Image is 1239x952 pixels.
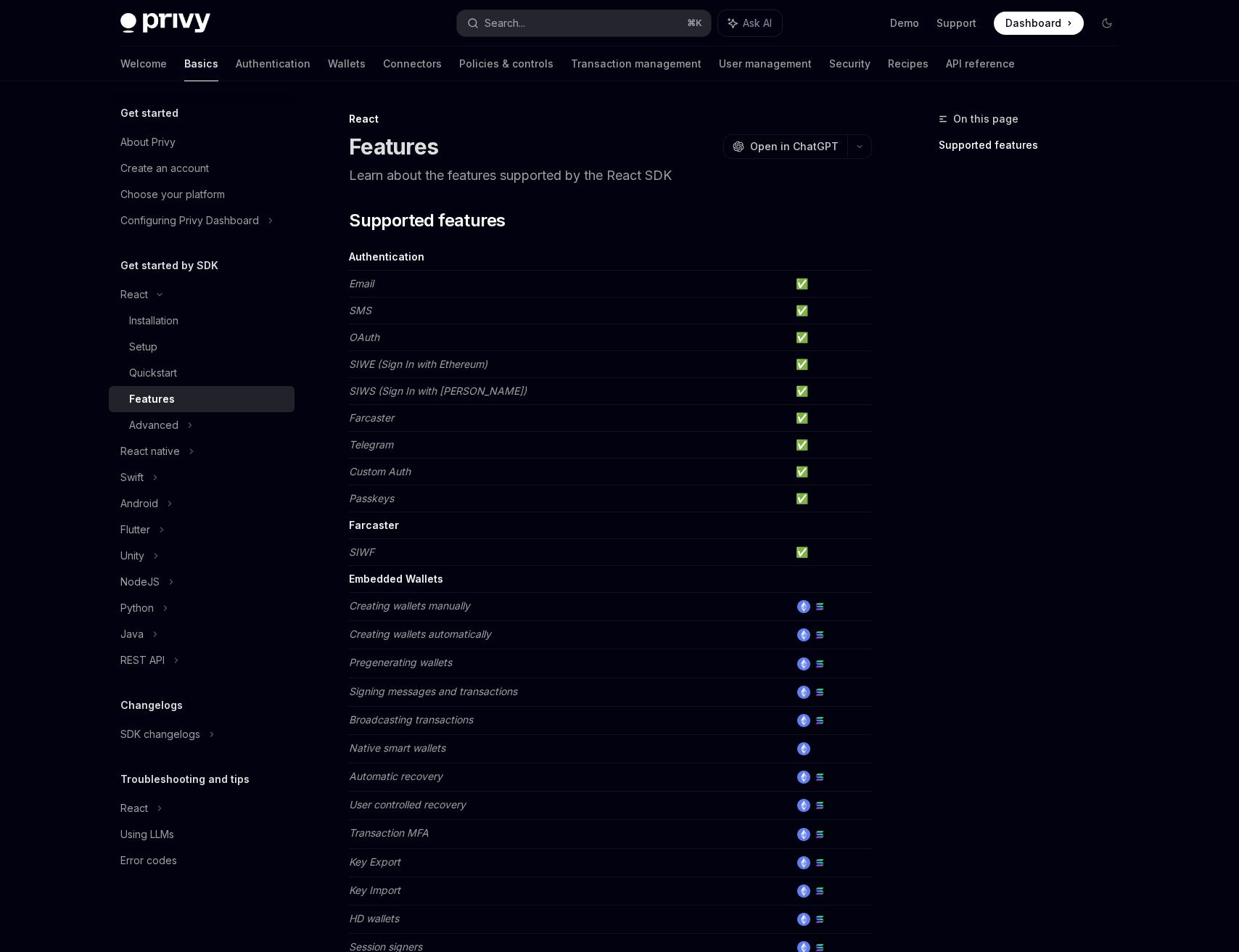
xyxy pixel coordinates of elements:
[120,599,154,617] div: Python
[349,519,399,531] strong: Farcaster
[485,15,525,32] div: Search...
[797,828,810,841] img: ethereum.png
[349,250,424,263] strong: Authentication
[349,209,505,232] span: Supported features
[797,686,810,699] img: ethereum.png
[349,656,452,668] em: Pregenerating wallets
[946,46,1015,81] a: API reference
[120,826,174,843] div: Using LLMs
[797,885,810,898] img: ethereum.png
[120,573,160,591] div: NodeJS
[797,913,810,926] img: ethereum.png
[236,46,310,81] a: Authentication
[120,443,180,460] div: React native
[790,271,872,297] td: ✅
[790,485,872,512] td: ✅
[120,852,177,869] div: Error codes
[939,134,1130,157] a: Supported features
[383,46,442,81] a: Connectors
[120,104,178,122] h5: Get started
[813,714,826,727] img: solana.png
[120,726,200,743] div: SDK changelogs
[829,46,870,81] a: Security
[120,521,150,538] div: Flutter
[813,799,826,812] img: solana.png
[797,771,810,784] img: ethereum.png
[813,600,826,613] img: solana.png
[120,186,225,203] div: Choose your platform
[797,799,810,812] img: ethereum.png
[349,884,400,896] em: Key Import
[109,360,295,386] a: Quickstart
[349,573,443,585] strong: Embedded Wallets
[349,685,517,697] em: Signing messages and transactions
[890,16,919,30] a: Demo
[120,286,148,303] div: React
[718,10,782,36] button: Ask AI
[109,155,295,181] a: Create an account
[937,16,976,30] a: Support
[120,652,165,669] div: REST API
[571,46,701,81] a: Transaction management
[129,312,178,329] div: Installation
[349,798,466,811] em: User controlled recovery
[109,334,295,360] a: Setup
[120,160,209,177] div: Create an account
[349,358,487,370] em: SIWE (Sign In with Ethereum)
[349,385,527,397] em: SIWS (Sign In with [PERSON_NAME])
[120,13,210,33] img: dark logo
[349,438,393,451] em: Telegram
[184,46,218,81] a: Basics
[790,324,872,351] td: ✅
[349,165,872,186] p: Learn about the features supported by the React SDK
[723,134,847,159] button: Open in ChatGPT
[813,771,826,784] img: solana.png
[349,465,411,477] em: Custom Auth
[1005,16,1061,30] span: Dashboard
[797,600,810,613] img: ethereum.png
[349,855,400,868] em: Key Export
[349,304,371,316] em: SMS
[120,257,218,274] h5: Get started by SDK
[349,546,374,558] em: SIWF
[328,46,366,81] a: Wallets
[797,714,810,727] img: ethereum.png
[349,713,473,726] em: Broadcasting transactions
[349,826,429,839] em: Transaction MFA
[743,16,772,30] span: Ask AI
[687,17,702,29] span: ⌘ K
[797,742,810,755] img: ethereum.png
[120,697,183,714] h5: Changelogs
[797,856,810,869] img: ethereum.png
[459,46,553,81] a: Policies & controls
[349,411,394,424] em: Farcaster
[349,770,442,782] em: Automatic recovery
[797,657,810,670] img: ethereum.png
[1095,12,1119,35] button: Toggle dark mode
[790,297,872,324] td: ✅
[813,856,826,869] img: solana.png
[750,139,839,154] span: Open in ChatGPT
[120,212,259,229] div: Configuring Privy Dashboard
[120,771,250,788] h5: Troubleshooting and tips
[109,821,295,848] a: Using LLMs
[797,628,810,641] img: ethereum.png
[120,46,167,81] a: Welcome
[349,628,491,640] em: Creating wallets automatically
[109,386,295,412] a: Features
[349,599,470,612] em: Creating wallets manually
[120,800,148,817] div: React
[120,495,158,512] div: Android
[790,351,872,378] td: ✅
[813,657,826,670] img: solana.png
[994,12,1084,35] a: Dashboard
[120,134,176,151] div: About Privy
[109,181,295,208] a: Choose your platform
[109,129,295,155] a: About Privy
[790,432,872,459] td: ✅
[790,459,872,485] td: ✅
[813,628,826,641] img: solana.png
[349,492,394,504] em: Passkeys
[120,547,144,565] div: Unity
[109,308,295,334] a: Installation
